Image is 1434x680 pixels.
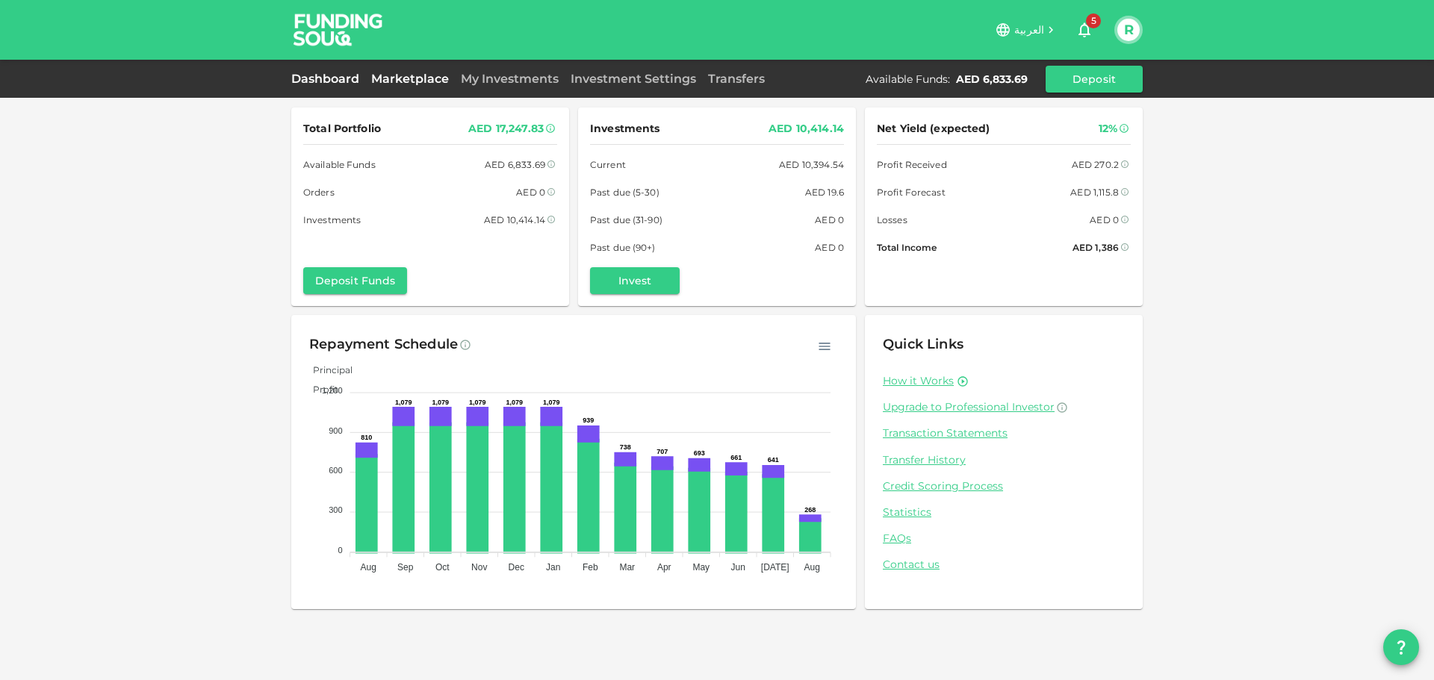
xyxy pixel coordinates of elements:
[365,72,455,86] a: Marketplace
[883,505,1125,520] a: Statistics
[361,562,376,573] tspan: Aug
[590,212,662,228] span: Past due (31-90)
[883,400,1125,414] a: Upgrade to Professional Investor
[815,212,844,228] div: AED 0
[303,184,335,200] span: Orders
[509,562,524,573] tspan: Dec
[619,562,635,573] tspan: Mar
[956,72,1028,87] div: AED 6,833.69
[455,72,565,86] a: My Investments
[692,562,710,573] tspan: May
[1073,240,1119,255] div: AED 1,386
[1099,119,1117,138] div: 12%
[877,212,907,228] span: Losses
[329,426,342,435] tspan: 900
[1117,19,1140,41] button: R
[291,72,365,86] a: Dashboard
[1090,212,1119,228] div: AED 0
[883,426,1125,440] a: Transaction Statements
[769,119,844,138] div: AED 10,414.14
[883,400,1055,414] span: Upgrade to Professional Investor
[583,562,598,573] tspan: Feb
[731,562,745,573] tspan: Jun
[303,119,381,138] span: Total Portfolio
[485,157,545,172] div: AED 6,833.69
[1014,23,1044,37] span: العربية
[590,240,656,255] span: Past due (90+)
[761,562,789,573] tspan: [DATE]
[883,336,963,352] span: Quick Links
[590,119,659,138] span: Investments
[435,562,450,573] tspan: Oct
[590,184,659,200] span: Past due (5-30)
[338,546,342,555] tspan: 0
[1046,66,1143,93] button: Deposit
[303,157,376,172] span: Available Funds
[546,562,560,573] tspan: Jan
[484,212,545,228] div: AED 10,414.14
[302,384,338,395] span: Profit
[805,184,844,200] div: AED 19.6
[804,562,820,573] tspan: Aug
[565,72,702,86] a: Investment Settings
[468,119,544,138] div: AED 17,247.83
[471,562,487,573] tspan: Nov
[1070,184,1119,200] div: AED 1,115.8
[815,240,844,255] div: AED 0
[329,466,342,475] tspan: 600
[303,267,407,294] button: Deposit Funds
[1086,13,1101,28] span: 5
[877,157,947,172] span: Profit Received
[657,562,671,573] tspan: Apr
[883,531,1125,546] a: FAQs
[877,184,946,200] span: Profit Forecast
[329,505,342,514] tspan: 300
[702,72,771,86] a: Transfers
[866,72,950,87] div: Available Funds :
[1072,157,1119,172] div: AED 270.2
[590,267,680,294] button: Invest
[309,333,458,357] div: Repayment Schedule
[877,119,990,138] span: Net Yield (expected)
[302,364,353,375] span: Principal
[322,386,343,395] tspan: 1,200
[883,374,954,388] a: How it Works
[303,212,361,228] span: Investments
[883,453,1125,467] a: Transfer History
[397,562,414,573] tspan: Sep
[779,157,844,172] div: AED 10,394.54
[1070,15,1099,45] button: 5
[590,157,626,172] span: Current
[516,184,545,200] div: AED 0
[1383,629,1419,665] button: question
[883,479,1125,493] a: Credit Scoring Process
[877,240,937,255] span: Total Income
[883,558,1125,572] a: Contact us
